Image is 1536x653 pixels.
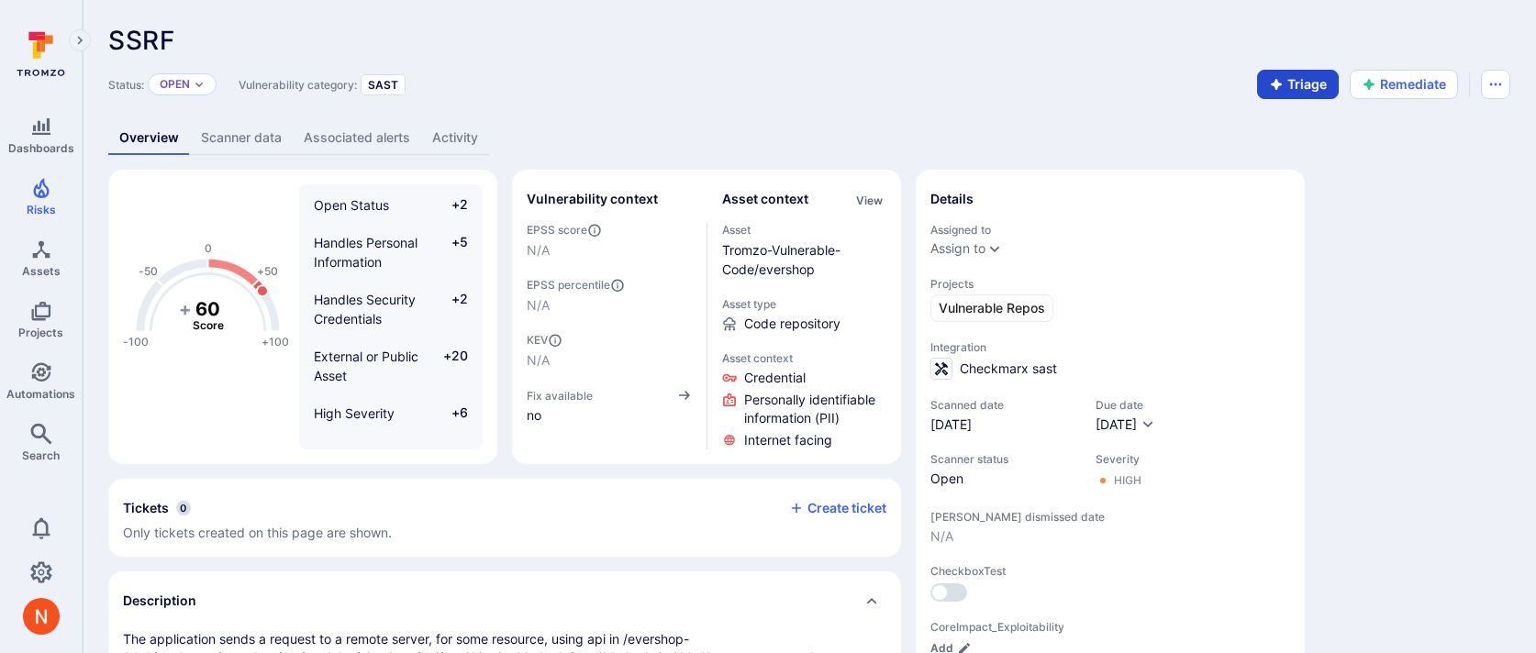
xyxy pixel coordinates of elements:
[433,195,468,215] span: +2
[930,510,1290,524] span: [PERSON_NAME] dismissed date
[527,190,658,208] h2: Vulnerability context
[1481,70,1510,99] button: Options menu
[172,297,245,332] g: The vulnerability score is based on the parameters defined in the settings
[1096,398,1155,412] span: Due date
[930,415,1077,434] span: [DATE]
[160,77,190,92] button: Open
[527,389,593,403] span: Fix available
[69,29,91,51] button: Expand navigation menu
[314,197,389,213] span: Open Status
[6,387,75,401] span: Automations
[527,241,692,260] span: N/A
[108,571,901,630] div: Collapse description
[314,405,395,421] span: High Severity
[744,315,840,333] span: Code repository
[433,290,468,328] span: +2
[930,452,1077,466] span: Scanner status
[314,292,416,326] span: Handles Security Credentials
[18,326,63,339] span: Projects
[1096,415,1155,434] button: [DATE]
[8,141,74,155] span: Dashboards
[23,598,60,635] div: Neeren Patki
[527,296,692,315] span: N/A
[433,347,468,385] span: +20
[527,278,692,293] span: EPSS percentile
[527,333,692,348] span: KEV
[239,78,357,92] span: Vulnerability category:
[987,241,1002,256] button: Expand dropdown
[1257,70,1339,99] button: Triage
[527,406,692,425] span: no
[23,598,60,635] img: ACg8ocIprwjrgDQnDsNSk9Ghn5p5-B8DpAKWoJ5Gi9syOE4K59tr4Q=s96-c
[527,351,692,370] span: N/A
[930,294,1053,322] a: Vulnerable Repos
[108,78,144,92] span: Status:
[262,335,289,349] text: +100
[293,121,421,155] a: Associated alerts
[930,277,1290,291] span: Projects
[722,242,840,277] a: Tromzo-Vulnerable-Code/evershop
[930,527,1290,546] span: N/A
[930,620,1290,634] span: CoreImpact_Exploitability
[433,233,468,271] span: +5
[433,404,468,423] span: +6
[314,235,417,270] span: Handles Personal Information
[930,398,1077,412] span: Scanned date
[722,351,887,365] span: Asset context
[722,190,808,208] h2: Asset context
[123,335,149,349] text: -100
[108,479,901,557] div: Collapse
[108,25,174,56] span: SSRF
[421,121,489,155] a: Activity
[73,33,86,49] i: Expand navigation menu
[123,499,169,517] h2: Tickets
[27,203,56,216] span: Risks
[22,264,61,278] span: Assets
[744,391,887,427] span: Click to view evidence
[205,241,212,255] text: 0
[930,241,985,256] button: Assign to
[108,121,1510,155] div: Vulnerability tabs
[190,121,293,155] a: Scanner data
[939,299,1045,317] span: Vulnerable Repos
[314,349,418,383] span: External or Public Asset
[1096,416,1137,432] span: [DATE]
[195,297,220,319] tspan: 60
[852,190,886,209] div: Click to view all asset context details
[108,121,190,155] a: Overview
[789,500,886,516] button: Create ticket
[1096,452,1141,466] span: Severity
[123,592,196,610] h2: Description
[123,525,392,540] span: Only tickets created on this page are shown.
[930,223,1290,237] span: Assigned to
[139,264,158,278] text: -50
[1096,398,1155,434] div: Due date field
[930,564,1290,578] span: CheckboxTest
[527,223,692,238] span: EPSS score
[722,223,887,237] span: Asset
[852,194,886,207] button: View
[22,448,60,462] span: Search
[722,297,887,311] span: Asset type
[257,264,278,278] text: +50
[176,501,191,515] span: 0
[930,340,1290,354] span: Integration
[930,190,974,208] h2: Details
[1114,473,1141,488] div: High
[108,479,901,557] section: tickets card
[193,318,224,332] text: Score
[960,360,1057,378] span: Checkmarx sast
[179,297,192,319] tspan: +
[1350,70,1458,99] button: Remediate
[361,74,406,95] div: SAST
[744,369,806,387] span: Click to view evidence
[930,470,1077,488] span: Open
[194,79,205,90] button: Expand dropdown
[744,431,832,449] span: Click to view evidence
